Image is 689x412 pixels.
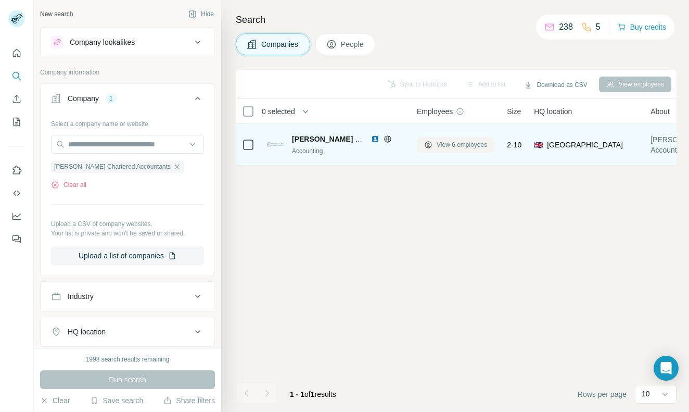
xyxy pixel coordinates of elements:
[507,140,521,150] span: 2-10
[311,390,315,398] span: 1
[417,106,453,117] span: Employees
[547,140,623,150] span: [GEOGRAPHIC_DATA]
[290,390,336,398] span: results
[559,21,573,33] p: 238
[8,207,25,226] button: Dashboard
[371,135,379,143] img: LinkedIn logo
[70,37,135,47] div: Company lookalikes
[40,395,70,406] button: Clear
[236,13,677,27] h4: Search
[41,284,214,309] button: Industry
[90,395,143,406] button: Save search
[292,135,436,143] span: [PERSON_NAME] Chartered Accountants
[41,319,214,344] button: HQ location
[86,355,170,364] div: 1998 search results remaining
[54,162,171,171] span: [PERSON_NAME] Chartered Accountants
[534,106,572,117] span: HQ location
[51,180,86,190] button: Clear all
[181,6,221,22] button: Hide
[41,30,214,55] button: Company lookalikes
[68,291,94,302] div: Industry
[292,146,404,156] div: Accounting
[8,90,25,108] button: Enrich CSV
[654,356,679,381] div: Open Intercom Messenger
[596,21,601,33] p: 5
[8,161,25,180] button: Use Surfe on LinkedIn
[105,94,117,103] div: 1
[578,389,627,399] span: Rows per page
[41,86,214,115] button: Company1
[290,390,304,398] span: 1 - 1
[68,327,106,337] div: HQ location
[417,137,494,153] button: View 6 employees
[163,395,215,406] button: Share filters
[8,113,25,131] button: My lists
[517,77,594,93] button: Download as CSV
[40,9,73,19] div: New search
[8,184,25,203] button: Use Surfe API
[261,39,299,49] span: Companies
[534,140,543,150] span: 🇬🇧
[507,106,521,117] span: Size
[68,93,99,104] div: Company
[51,219,204,229] p: Upload a CSV of company websites.
[51,246,204,265] button: Upload a list of companies
[40,68,215,77] p: Company information
[8,230,25,248] button: Feedback
[650,106,670,117] span: About
[618,20,666,34] button: Buy credits
[51,229,204,238] p: Your list is private and won't be saved or shared.
[51,115,204,129] div: Select a company name or website
[267,142,284,146] img: Logo of Benham Conway Chartered Accountants
[262,106,295,117] span: 0 selected
[642,389,650,399] p: 10
[8,67,25,85] button: Search
[341,39,365,49] span: People
[8,44,25,63] button: Quick start
[437,140,487,149] span: View 6 employees
[304,390,311,398] span: of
